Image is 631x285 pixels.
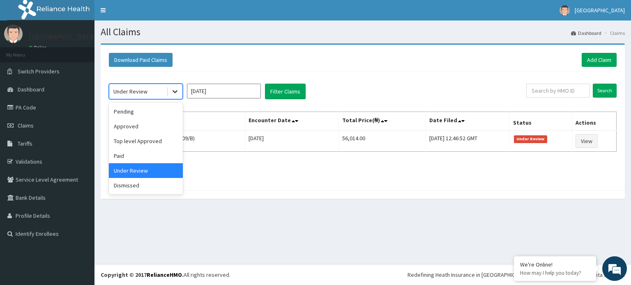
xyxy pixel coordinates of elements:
th: Status [510,112,572,131]
textarea: Type your message and hit 'Enter' [4,194,157,223]
th: Encounter Date [245,112,339,131]
p: [GEOGRAPHIC_DATA] [29,33,97,41]
div: Dismissed [109,178,183,193]
a: Dashboard [571,30,601,36]
button: Download Paid Claims [109,53,173,67]
div: Pending [109,104,183,119]
img: d_794563401_company_1708531726252_794563401 [15,41,33,62]
a: View [576,134,598,148]
li: Claims [602,30,625,36]
div: Top level Approved [109,134,183,148]
span: Switch Providers [18,68,60,75]
th: Total Price(₦) [339,112,426,131]
a: Add Claim [582,53,617,67]
td: 56,014.00 [339,130,426,152]
h1: All Claims [101,27,625,37]
th: Date Filed [426,112,509,131]
div: Minimize live chat window [135,4,154,24]
input: Select Month and Year [187,84,261,98]
strong: Copyright © 2017 . [101,271,184,278]
input: Search by HMO ID [526,84,590,98]
span: Tariffs [18,140,32,147]
div: Redefining Heath Insurance in [GEOGRAPHIC_DATA] using Telemedicine and Data Science! [408,271,625,279]
a: RelianceHMO [147,271,182,278]
footer: All rights reserved. [94,264,631,285]
button: Filter Claims [265,84,306,99]
span: We're online! [48,89,113,171]
div: Approved [109,119,183,134]
td: [DATE] [245,130,339,152]
span: Dashboard [18,86,44,93]
div: Under Review [113,87,147,96]
div: Chat with us now [43,46,138,57]
p: How may I help you today? [520,269,590,276]
div: We're Online! [520,261,590,268]
span: Claims [18,122,34,129]
div: Under Review [109,163,183,178]
a: Online [29,45,48,50]
span: Under Review [514,135,547,143]
td: [DATE] 12:46:52 GMT [426,130,509,152]
th: Actions [572,112,616,131]
input: Search [593,84,617,98]
div: Paid [109,148,183,163]
img: User Image [560,5,570,16]
img: User Image [4,25,23,43]
span: [GEOGRAPHIC_DATA] [575,7,625,14]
